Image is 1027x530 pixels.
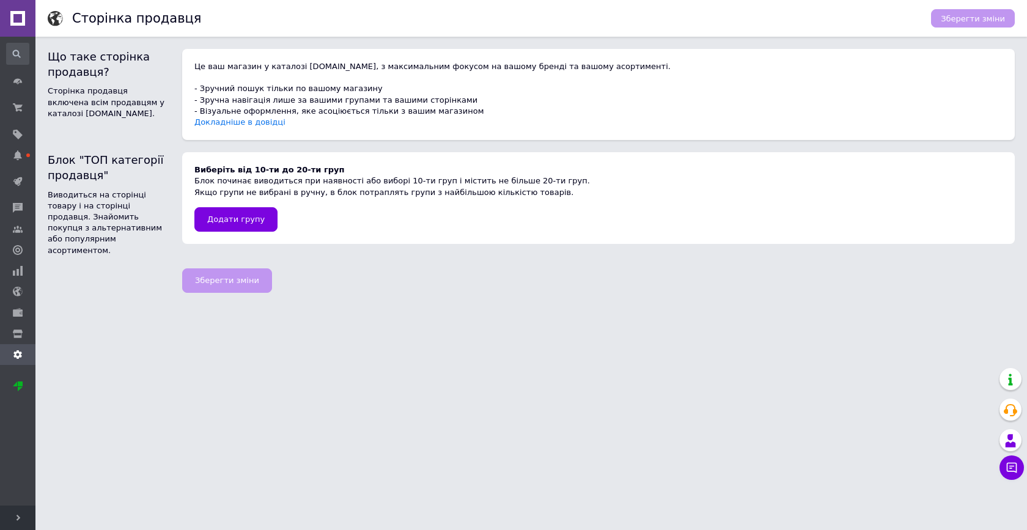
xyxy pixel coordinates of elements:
[207,215,265,224] span: Додати групу
[48,153,164,182] span: Блок "ТОП категорiї продавця"
[999,455,1024,480] button: Чат з покупцем
[48,190,162,255] span: Виводиться на сторінці товару і на сторінці продавця. Знайомить покупця з альтернативним або попу...
[194,165,344,174] span: Виберіть від 10-ти до 20-ти груп
[194,207,278,232] button: Додати групу
[194,61,1003,128] div: Це ваш магазин у каталозі [DOMAIN_NAME], з максимальним фокусом на вашому бренді та вашому асорти...
[48,86,170,119] p: Сторінка продавця включена всім продавцям у каталозі [DOMAIN_NAME].
[194,187,1003,198] div: Якщо групи не вибрані в ручну, в блок потраплять групи з найбільшою кількістю товарів.
[72,11,201,26] h1: Сторінка продавця
[48,49,170,79] h2: Що таке сторінка продавця?
[194,175,1003,186] div: Блок починає виводиться при наявності або виборі 10-ти груп і містить не більше 20-ти груп.
[194,117,285,127] a: Докладніше в довідці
